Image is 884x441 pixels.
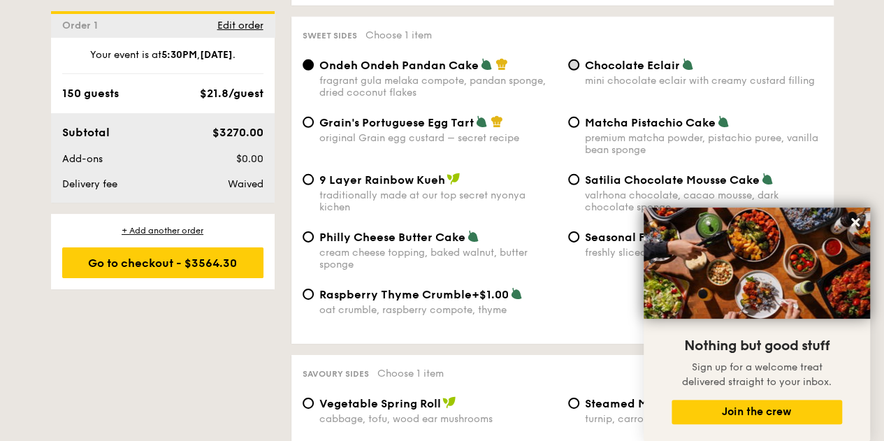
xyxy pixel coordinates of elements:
[467,230,479,243] img: icon-vegetarian.fe4039eb.svg
[319,116,474,129] span: Grain's Portuguese Egg Tart
[480,58,493,71] img: icon-vegetarian.fe4039eb.svg
[585,59,680,72] span: Chocolate Eclair
[62,20,103,31] span: Order 1
[365,29,432,41] span: Choose 1 item
[681,58,694,71] img: icon-vegetarian.fe4039eb.svg
[568,59,579,71] input: Chocolate Eclairmini chocolate eclair with creamy custard filling
[844,211,867,233] button: Close
[62,153,103,165] span: Add-ons
[585,173,760,187] span: Satilia Chocolate Mousse Cake
[303,31,357,41] span: Sweet sides
[62,126,110,139] span: Subtotal
[672,400,842,424] button: Join the crew
[319,189,557,213] div: traditionally made at our top secret nyonya kichen
[644,208,870,319] img: DSC07876-Edit02-Large.jpeg
[568,117,579,128] input: Matcha Pistachio Cakepremium matcha powder, pistachio puree, vanilla bean sponge
[62,247,263,278] div: Go to checkout - $3564.30
[62,48,263,74] div: Your event is at , .
[585,75,823,87] div: mini chocolate eclair with creamy custard filling
[495,58,508,71] img: icon-chef-hat.a58ddaea.svg
[303,289,314,300] input: Raspberry Thyme Crumble+$1.00oat crumble, raspberry compote, thyme
[510,287,523,300] img: icon-vegetarian.fe4039eb.svg
[377,368,444,379] span: Choose 1 item
[303,231,314,243] input: Philly Cheese Butter Cakecream cheese topping, baked walnut, butter sponge
[319,304,557,316] div: oat crumble, raspberry compote, thyme
[585,413,823,425] div: turnip, carrot, mushrooms
[585,189,823,213] div: valrhona chocolate, cacao mousse, dark chocolate sponge
[761,173,774,185] img: icon-vegetarian.fe4039eb.svg
[303,369,369,379] span: Savoury sides
[303,59,314,71] input: Ondeh Ondeh Pandan Cakefragrant gula melaka compote, pandan sponge, dried coconut flakes
[585,397,723,410] span: Steamed Mini Soon Kueh
[227,178,263,190] span: Waived
[585,132,823,156] div: premium matcha powder, pistachio puree, vanilla bean sponge
[62,85,119,102] div: 150 guests
[319,59,479,72] span: Ondeh Ondeh Pandan Cake
[200,85,263,102] div: $21.8/guest
[319,413,557,425] div: cabbage, tofu, wood ear mushrooms
[212,126,263,139] span: $3270.00
[303,174,314,185] input: 9 Layer Rainbow Kuehtraditionally made at our top secret nyonya kichen
[684,338,829,354] span: Nothing but good stuff
[319,173,445,187] span: 9 Layer Rainbow Kueh
[447,173,461,185] img: icon-vegan.f8ff3823.svg
[568,174,579,185] input: Satilia Chocolate Mousse Cakevalrhona chocolate, cacao mousse, dark chocolate sponge
[319,247,557,270] div: cream cheese topping, baked walnut, butter sponge
[62,225,263,236] div: + Add another order
[568,398,579,409] input: Steamed Mini Soon Kuehturnip, carrot, mushrooms
[62,178,117,190] span: Delivery fee
[236,153,263,165] span: $0.00
[319,231,465,244] span: Philly Cheese Butter Cake
[200,49,233,61] strong: [DATE]
[568,231,579,243] input: Seasonal Fruits Platter+$1.00freshly sliced seasonal fruits
[472,288,509,301] span: +$1.00
[303,117,314,128] input: Grain's Portuguese Egg Tartoriginal Grain egg custard – secret recipe
[319,75,557,99] div: fragrant gula melaka compote, pandan sponge, dried coconut flakes
[475,115,488,128] img: icon-vegetarian.fe4039eb.svg
[717,115,730,128] img: icon-vegetarian.fe4039eb.svg
[442,396,456,409] img: icon-vegan.f8ff3823.svg
[491,115,503,128] img: icon-chef-hat.a58ddaea.svg
[682,361,832,388] span: Sign up for a welcome treat delivered straight to your inbox.
[319,288,472,301] span: Raspberry Thyme Crumble
[585,231,711,244] span: Seasonal Fruits Platter
[161,49,197,61] strong: 5:30PM
[585,247,823,259] div: freshly sliced seasonal fruits
[585,116,716,129] span: Matcha Pistachio Cake
[319,397,441,410] span: Vegetable Spring Roll
[217,20,263,31] span: Edit order
[303,398,314,409] input: Vegetable Spring Rollcabbage, tofu, wood ear mushrooms
[319,132,557,144] div: original Grain egg custard – secret recipe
